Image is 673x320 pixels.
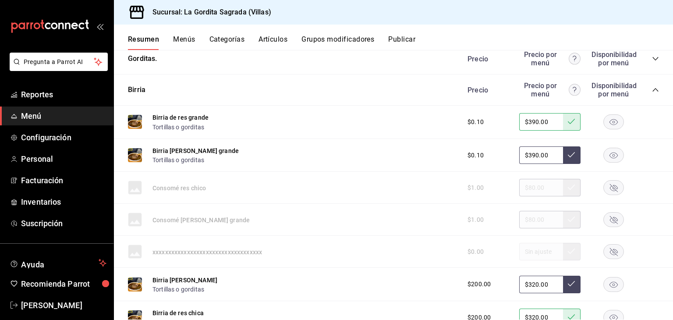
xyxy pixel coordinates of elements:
[96,23,103,30] button: open_drawer_menu
[21,174,106,186] span: Facturación
[152,123,204,132] button: Tortillas o gorditas
[592,82,635,98] div: Disponibilidad por menú
[152,309,204,317] button: Birria de res chica
[519,276,563,293] input: Sin ajuste
[10,53,108,71] button: Pregunta a Parrot AI
[21,110,106,122] span: Menú
[301,35,374,50] button: Grupos modificadores
[21,278,106,290] span: Recomienda Parrot
[459,86,515,94] div: Precio
[259,35,287,50] button: Artículos
[128,277,142,292] img: Preview
[21,258,95,268] span: Ayuda
[128,54,157,64] button: Gorditas.
[21,89,106,100] span: Reportes
[21,299,106,311] span: [PERSON_NAME]
[128,35,159,50] button: Resumen
[21,196,106,208] span: Inventarios
[468,280,491,289] span: $200.00
[145,7,271,18] h3: Sucursal: La Gordita Sagrada (Villas)
[519,146,563,164] input: Sin ajuste
[592,50,635,67] div: Disponibilidad por menú
[152,276,217,284] button: Birria [PERSON_NAME]
[21,217,106,229] span: Suscripción
[21,153,106,165] span: Personal
[519,50,581,67] div: Precio por menú
[152,156,204,164] button: Tortillas o gorditas
[152,285,204,294] button: Tortillas o gorditas
[459,55,515,63] div: Precio
[128,85,145,95] button: Birria
[209,35,245,50] button: Categorías
[128,115,142,129] img: Preview
[21,132,106,143] span: Configuración
[519,113,563,131] input: Sin ajuste
[173,35,195,50] button: Menús
[6,64,108,73] a: Pregunta a Parrot AI
[468,117,484,127] span: $0.10
[388,35,415,50] button: Publicar
[152,113,209,122] button: Birria de res grande
[128,35,673,50] div: navigation tabs
[152,146,239,155] button: Birria [PERSON_NAME] grande
[24,57,94,67] span: Pregunta a Parrot AI
[652,55,659,62] button: collapse-category-row
[128,148,142,162] img: Preview
[468,151,484,160] span: $0.10
[519,82,581,98] div: Precio por menú
[652,86,659,93] button: collapse-category-row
